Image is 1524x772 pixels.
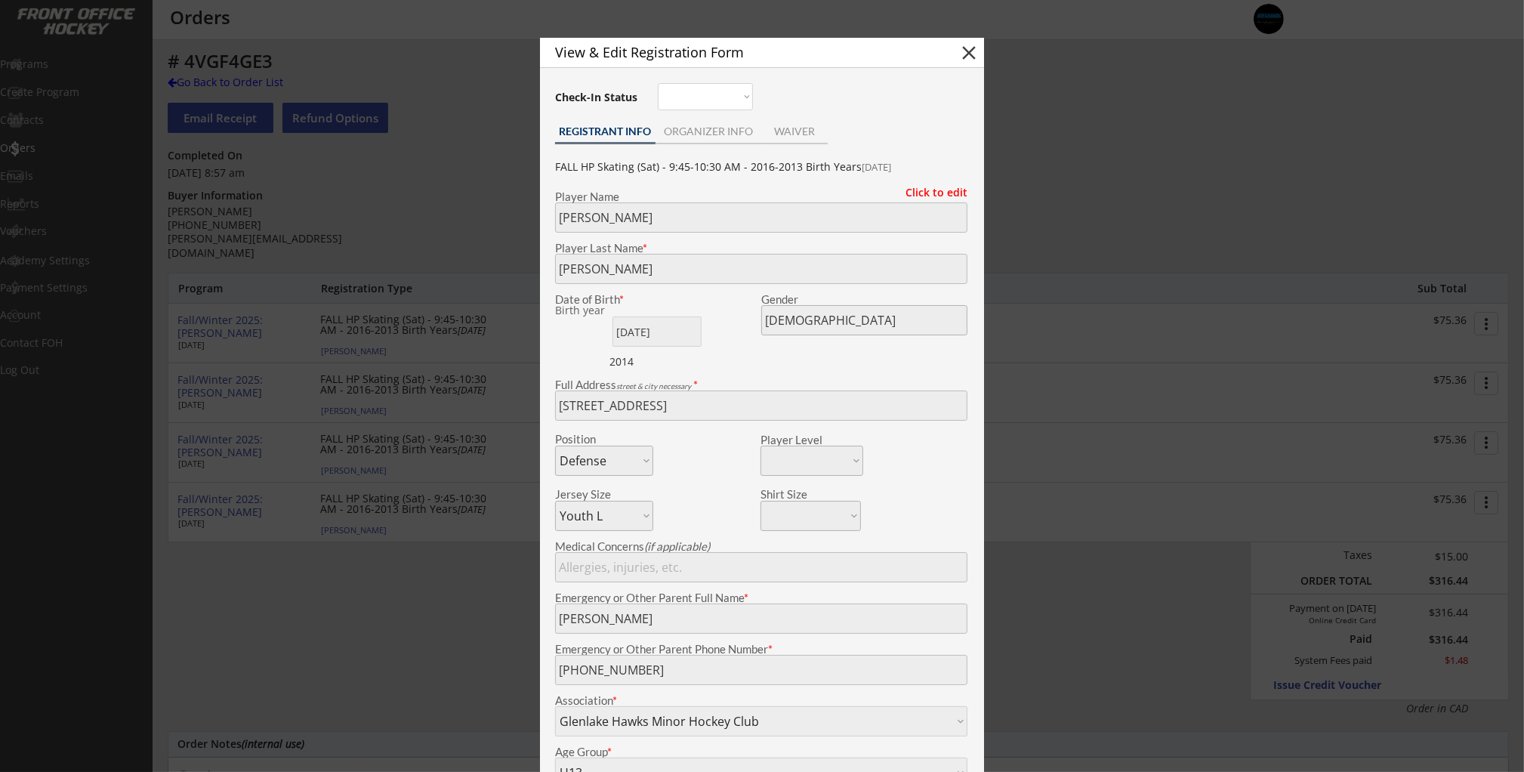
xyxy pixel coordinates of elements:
[555,191,967,202] div: Player Name
[555,126,656,137] div: REGISTRANT INFO
[555,45,931,59] div: View & Edit Registration Form
[555,391,967,421] input: Street, City, Province/State
[555,161,967,174] div: FALL HP Skating (Sat) - 9:45-10:30 AM - 2016-2013 Birth Years
[555,379,967,391] div: Full Address
[609,354,704,369] div: 2014
[555,305,649,316] div: Birth year
[555,434,633,445] div: Position
[555,92,640,103] div: Check-In Status
[555,592,967,604] div: Emergency or Other Parent Full Name
[555,305,649,317] div: We are transitioning the system to collect and store date of birth instead of just birth year to ...
[760,489,838,500] div: Shirt Size
[555,541,967,552] div: Medical Concerns
[644,539,710,553] em: (if applicable)
[555,695,967,706] div: Association
[555,746,967,758] div: Age Group
[761,294,967,305] div: Gender
[616,381,691,391] em: street & city necessary
[760,434,863,446] div: Player Level
[555,489,633,500] div: Jersey Size
[555,552,967,582] input: Allergies, injuries, etc.
[656,126,762,137] div: ORGANIZER INFO
[555,242,967,254] div: Player Last Name
[762,126,828,137] div: WAIVER
[555,644,967,655] div: Emergency or Other Parent Phone Number
[555,294,653,305] div: Date of Birth
[958,42,980,64] button: close
[862,160,891,174] font: [DATE]
[894,187,967,198] div: Click to edit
